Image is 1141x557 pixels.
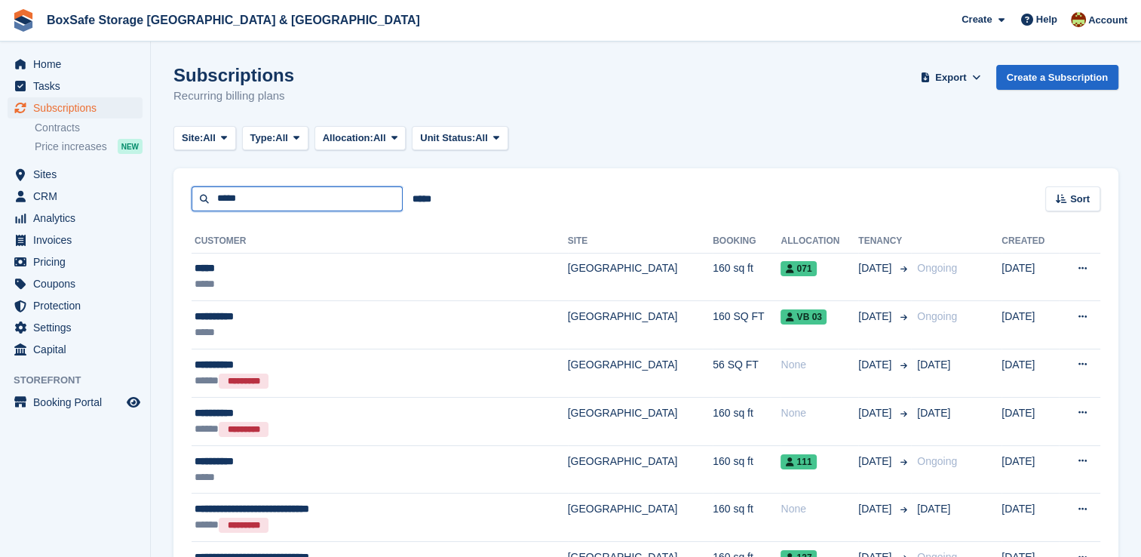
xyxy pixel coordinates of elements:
span: [DATE] [858,357,894,373]
span: [DATE] [858,405,894,421]
a: menu [8,75,143,97]
span: Sites [33,164,124,185]
span: [DATE] [917,359,950,371]
span: All [203,131,216,146]
a: menu [8,251,143,272]
span: Allocation: [323,131,373,146]
a: BoxSafe Storage [GEOGRAPHIC_DATA] & [GEOGRAPHIC_DATA] [41,8,426,32]
h1: Subscriptions [173,65,294,85]
span: Help [1036,12,1057,27]
span: [DATE] [858,260,894,276]
div: None [781,405,858,421]
td: [DATE] [1001,349,1058,397]
span: Account [1088,13,1127,28]
a: menu [8,295,143,316]
a: menu [8,392,143,413]
td: [GEOGRAPHIC_DATA] [568,494,713,542]
span: Protection [33,295,124,316]
span: Analytics [33,208,124,229]
span: VB 03 [781,309,826,325]
span: Booking Portal [33,392,124,413]
span: Home [33,54,124,75]
a: menu [8,339,143,360]
button: Unit Status: All [412,126,508,151]
th: Booking [713,229,781,254]
span: 071 [781,261,816,276]
a: menu [8,273,143,294]
a: menu [8,317,143,338]
span: Price increases [35,140,107,154]
td: 160 sq ft [713,253,781,301]
span: Create [962,12,992,27]
span: Export [935,70,966,85]
span: [DATE] [858,501,894,517]
button: Export [918,65,984,90]
span: [DATE] [858,309,894,325]
button: Allocation: All [314,126,406,151]
th: Created [1001,229,1058,254]
td: 160 sq ft [713,445,781,494]
p: Recurring billing plans [173,88,294,105]
td: [DATE] [1001,301,1058,349]
td: [DATE] [1001,445,1058,494]
td: [DATE] [1001,494,1058,542]
span: 111 [781,454,816,469]
button: Site: All [173,126,236,151]
td: [GEOGRAPHIC_DATA] [568,349,713,397]
td: [DATE] [1001,253,1058,301]
a: menu [8,208,143,229]
span: [DATE] [858,454,894,469]
td: 160 sq ft [713,397,781,445]
span: Sort [1070,192,1090,207]
td: 56 SQ FT [713,349,781,397]
div: None [781,357,858,373]
a: Contracts [35,121,143,135]
span: Ongoing [917,455,957,467]
span: All [275,131,288,146]
span: Pricing [33,251,124,272]
span: [DATE] [917,503,950,515]
span: Unit Status: [420,131,475,146]
span: Ongoing [917,310,957,322]
a: Create a Subscription [996,65,1118,90]
td: [DATE] [1001,397,1058,445]
span: Tasks [33,75,124,97]
th: Customer [192,229,568,254]
button: Type: All [242,126,308,151]
div: NEW [118,139,143,154]
span: Coupons [33,273,124,294]
th: Tenancy [858,229,911,254]
span: Type: [250,131,276,146]
div: None [781,501,858,517]
a: Price increases NEW [35,138,143,155]
a: Preview store [124,393,143,411]
span: Invoices [33,229,124,251]
span: CRM [33,186,124,207]
span: Storefront [14,373,150,388]
span: Subscriptions [33,97,124,118]
a: menu [8,229,143,251]
span: All [373,131,386,146]
a: menu [8,54,143,75]
span: Settings [33,317,124,338]
td: [GEOGRAPHIC_DATA] [568,397,713,445]
span: All [475,131,488,146]
a: menu [8,164,143,185]
img: stora-icon-8386f47178a22dfd0bd8f6a31ec36ba5ce8667c1dd55bd0f319d3a0aa187defe.svg [12,9,35,32]
td: [GEOGRAPHIC_DATA] [568,253,713,301]
td: [GEOGRAPHIC_DATA] [568,301,713,349]
a: menu [8,186,143,207]
span: Ongoing [917,262,957,274]
span: [DATE] [917,407,950,419]
a: menu [8,97,143,118]
span: Site: [182,131,203,146]
th: Site [568,229,713,254]
td: 160 SQ FT [713,301,781,349]
img: Kim [1071,12,1086,27]
th: Allocation [781,229,858,254]
td: [GEOGRAPHIC_DATA] [568,445,713,494]
td: 160 sq ft [713,494,781,542]
span: Capital [33,339,124,360]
